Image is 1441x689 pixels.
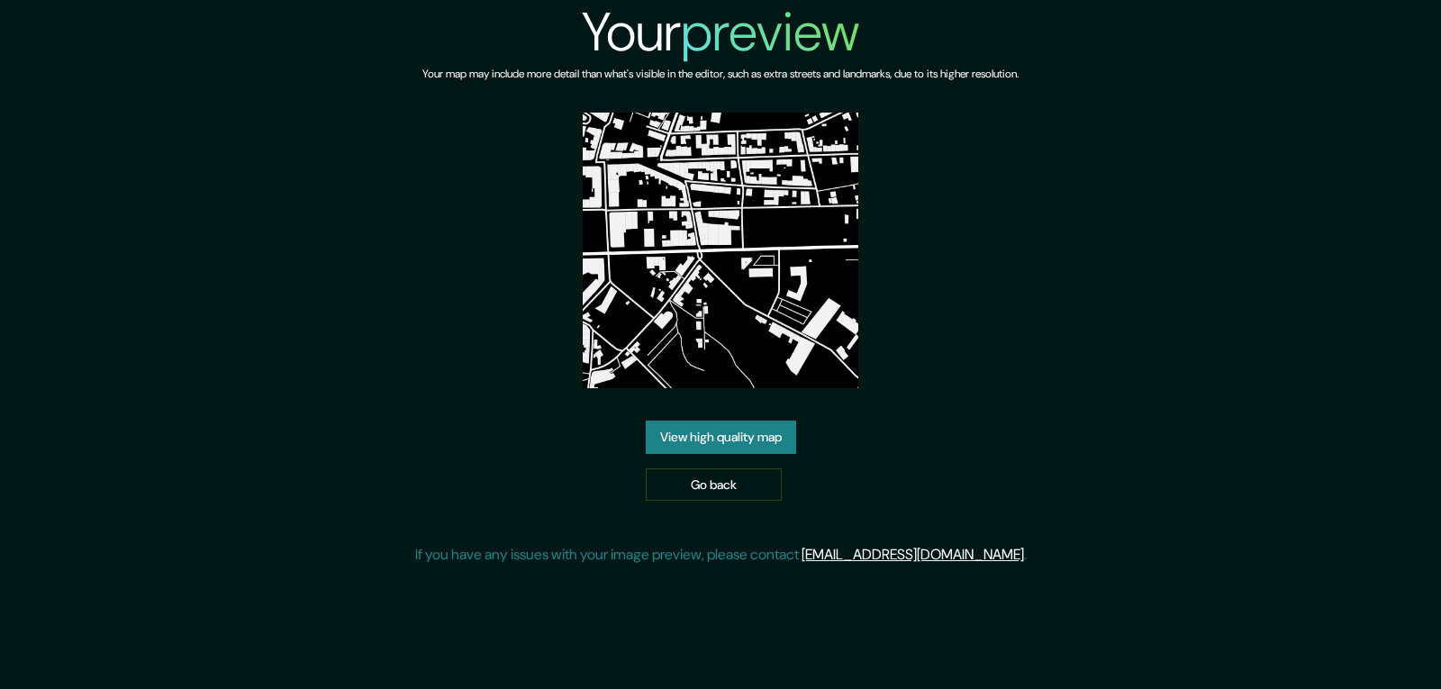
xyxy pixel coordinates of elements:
[583,113,858,388] img: created-map-preview
[646,468,782,502] a: Go back
[802,545,1024,564] a: [EMAIL_ADDRESS][DOMAIN_NAME]
[646,421,796,454] a: View high quality map
[422,65,1019,84] h6: Your map may include more detail than what's visible in the editor, such as extra streets and lan...
[415,544,1027,566] p: If you have any issues with your image preview, please contact .
[1281,619,1421,669] iframe: Help widget launcher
